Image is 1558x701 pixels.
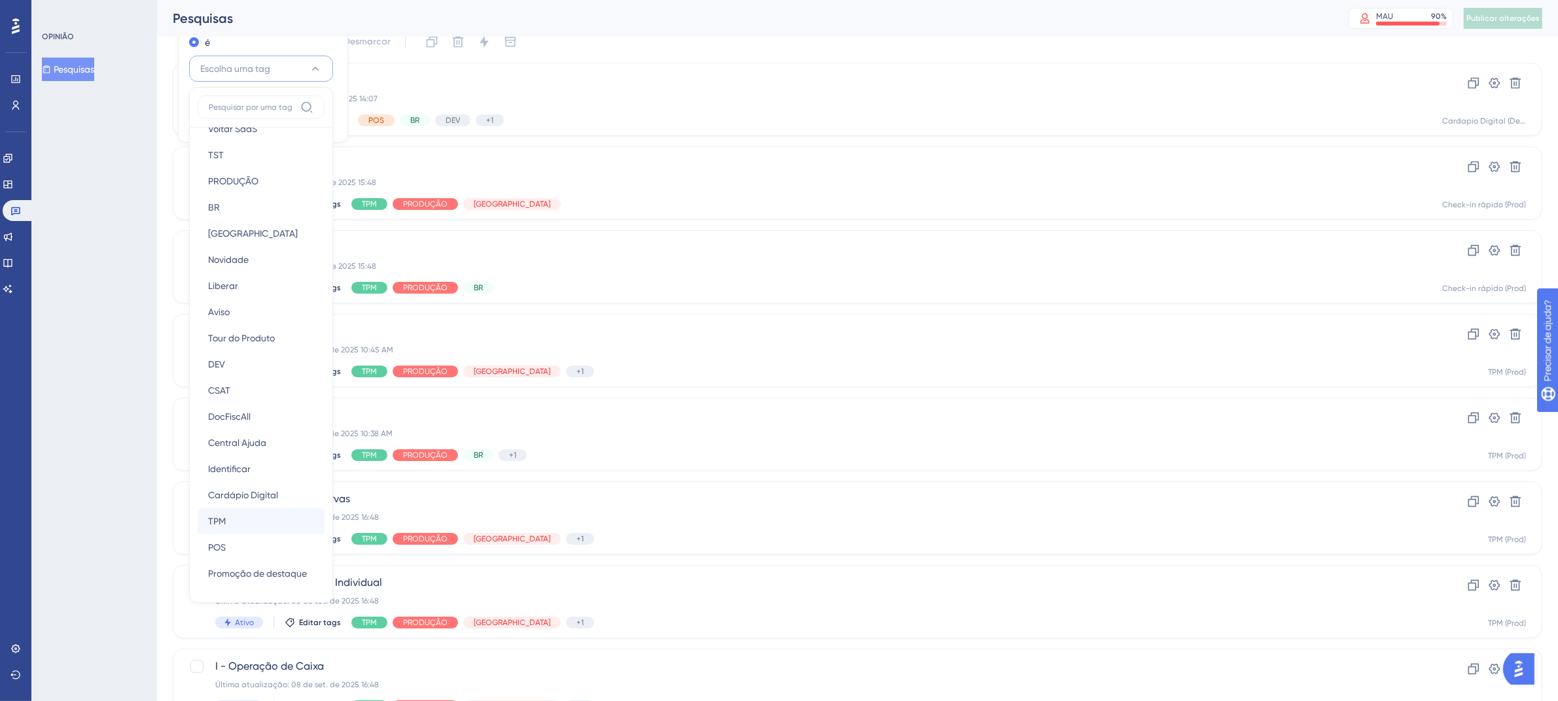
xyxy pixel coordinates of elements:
font: Escolha uma tag [200,63,270,74]
font: Identificar [208,464,251,474]
button: DocFiscAll [198,403,325,430]
button: Identificar [198,456,325,482]
font: +1 [486,116,493,125]
button: Voltar SaaS [198,116,325,142]
font: BR [208,202,220,213]
font: PRODUÇÃO [403,283,448,292]
font: DEV [446,116,460,125]
font: Pesquisas [54,64,94,75]
font: BR [474,283,483,292]
button: Central Ajuda [198,430,325,456]
font: Tour do Produto [208,333,275,343]
font: +1 [576,618,584,627]
button: Pesquisas [42,58,94,81]
font: Novidade [208,254,249,265]
button: TPM [198,508,325,534]
font: TPM [362,451,377,460]
button: Aviso [198,299,325,325]
button: POS [198,534,325,560]
button: Editar tags [285,617,341,628]
font: TPM (Prod) [1488,619,1526,628]
button: CSAT [198,377,325,403]
iframe: Iniciador do Assistente de IA do UserGuiding [1503,649,1542,689]
button: TST [198,142,325,168]
font: [GEOGRAPHIC_DATA] [474,367,550,376]
font: TPM (Prod) [1488,451,1526,460]
font: POS [368,116,384,125]
button: Cardápio Digital [198,482,325,508]
font: TPM (Prod) [1488,368,1526,377]
font: % [1441,12,1447,21]
font: [GEOGRAPHIC_DATA] [474,618,550,627]
font: Aviso [208,307,230,317]
font: BR [474,451,483,460]
font: TPM [362,534,377,543]
font: OPINIÃO [42,32,74,41]
button: DEV [198,351,325,377]
button: PRODUÇÃO [198,168,325,194]
font: é [205,37,210,48]
font: TPM [362,283,377,292]
font: Precisar de ajuda? [31,6,113,16]
button: BR [198,194,325,220]
button: Desmarcar [337,30,397,54]
font: Check-in rápido (Prod) [1442,200,1526,209]
font: Ativo [235,618,254,627]
font: Central Ajuda [208,437,266,448]
font: [GEOGRAPHIC_DATA] [208,228,298,239]
font: TPM [362,618,377,627]
font: PRODUÇÃO [208,176,258,186]
font: +1 [576,534,584,543]
font: TPM (Prod) [1488,535,1526,544]
font: +1 [509,451,516,460]
font: PRODUÇÃO [403,367,448,376]
font: I - Operação de Caixa [215,660,324,672]
font: DocFiscAll [208,411,251,422]
font: Voltar SaaS [208,124,257,134]
font: Liberar [208,281,238,291]
font: TPM [362,367,377,376]
input: Pesquisar por uma tag [209,102,295,112]
font: POS [208,542,226,553]
font: DEV [208,359,225,369]
button: Publicar alterações [1464,8,1542,29]
font: +1 [576,367,584,376]
font: Cardápio Digital [208,490,278,500]
font: Desmarcar [344,36,391,47]
font: 90 [1431,12,1441,21]
font: TPM [208,516,226,526]
button: Escolha uma tag [189,56,333,82]
font: Editar tags [299,618,341,627]
font: MAU [1376,12,1393,21]
font: PRODUÇÃO [403,534,448,543]
font: PRODUÇÃO [403,199,448,209]
button: Liberar [198,273,325,299]
font: PRODUÇÃO [403,451,448,460]
font: PRODUÇÃO [403,618,448,627]
button: Novidade [198,247,325,273]
font: Promoção de destaque [208,568,307,579]
font: [GEOGRAPHIC_DATA] [474,534,550,543]
button: Promoção de destaque [198,560,325,587]
font: BR [410,116,419,125]
button: Tour do Produto [198,325,325,351]
font: CSAT [208,385,230,396]
button: [GEOGRAPHIC_DATA] [198,220,325,247]
font: TPM [362,199,377,209]
font: Check-in rápido (Prod) [1442,284,1526,293]
font: Última atualização: 08 de set. de 2025 16:48 [215,680,379,689]
font: Pesquisas [173,10,233,26]
font: Publicar alterações [1466,14,1540,23]
font: TST [208,150,224,160]
font: [GEOGRAPHIC_DATA] [474,199,550,209]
